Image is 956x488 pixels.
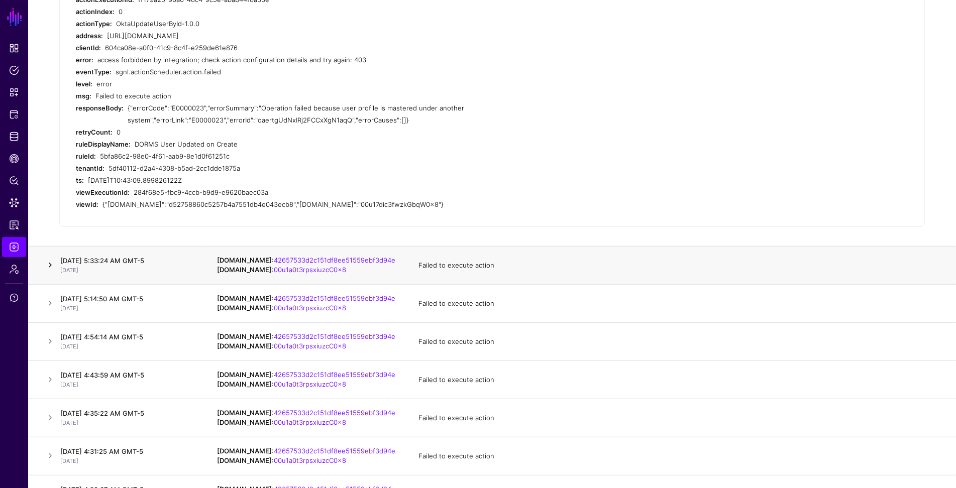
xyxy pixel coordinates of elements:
[217,256,272,264] strong: [DOMAIN_NAME]
[60,304,197,313] p: [DATE]
[217,447,272,455] strong: [DOMAIN_NAME]
[274,294,395,302] a: 42657533d2c151df8ee51559ebf3d94e
[2,127,26,147] a: Identity Data Fabric
[60,381,197,389] p: [DATE]
[274,266,346,274] a: 00u1a0t3rpsxiuzcC0x8
[207,360,408,399] td: : :
[207,437,408,475] td: : :
[2,171,26,191] a: Policy Lens
[274,380,346,388] a: 00u1a0t3rpsxiuzcC0x8
[96,78,478,90] div: error
[76,44,101,52] strong: clientId:
[274,256,395,264] a: 42657533d2c151df8ee51559ebf3d94e
[76,128,113,136] strong: retryCount:
[60,256,197,265] h4: [DATE] 5:33:24 AM GMT-5
[274,371,395,379] a: 42657533d2c151df8ee51559ebf3d94e
[117,126,478,138] div: 0
[76,32,103,40] strong: address:
[6,6,23,28] a: SGNL
[207,399,408,437] td: : :
[105,42,478,54] div: 604ca08e-a0f0-41c9-8c4f-e259de61e876
[9,198,19,208] span: Data Lens
[207,246,408,284] td: : :
[9,242,19,252] span: Logs
[60,371,197,380] h4: [DATE] 4:43:59 AM GMT-5
[217,409,272,417] strong: [DOMAIN_NAME]
[9,154,19,164] span: CAEP Hub
[60,409,197,418] h4: [DATE] 4:35:22 AM GMT-5
[9,176,19,186] span: Policy Lens
[76,92,91,100] strong: msg:
[2,259,26,279] a: Admin
[88,174,478,186] div: [DATE]T10:43:09.899826122Z
[217,380,272,388] strong: [DOMAIN_NAME]
[119,6,478,18] div: 0
[76,104,124,112] strong: responseBody:
[274,409,395,417] a: 42657533d2c151df8ee51559ebf3d94e
[60,447,197,456] h4: [DATE] 4:31:25 AM GMT-5
[97,54,478,66] div: access forbidden by integration; check action configuration details and try again: 403
[2,237,26,257] a: Logs
[9,264,19,274] span: Admin
[2,149,26,169] a: CAEP Hub
[76,80,92,88] strong: level:
[274,456,346,464] a: 00u1a0t3rpsxiuzcC0x8
[408,399,956,437] td: Failed to execute action
[116,18,478,30] div: OktaUpdateUserById-1.0.0
[60,419,197,427] p: [DATE]
[116,66,478,78] div: sgnl.actionScheduler.action.failed
[217,304,272,312] strong: [DOMAIN_NAME]
[128,102,478,126] div: {"errorCode":"E0000023","errorSummary":"Operation failed because user profile is mastered under a...
[408,437,956,475] td: Failed to execute action
[76,20,112,28] strong: actionType:
[9,87,19,97] span: Snippets
[60,266,197,275] p: [DATE]
[9,109,19,119] span: Protected Systems
[408,246,956,284] td: Failed to execute action
[217,294,272,302] strong: [DOMAIN_NAME]
[76,152,96,160] strong: ruleId:
[109,162,478,174] div: 5df40112-d2a4-4308-b5ad-2cc1dde1875a
[408,284,956,322] td: Failed to execute action
[9,293,19,303] span: Support
[60,342,197,351] p: [DATE]
[408,360,956,399] td: Failed to execute action
[9,43,19,53] span: Dashboard
[2,60,26,80] a: Policies
[274,332,395,340] a: 42657533d2c151df8ee51559ebf3d94e
[76,8,115,16] strong: actionIndex:
[2,82,26,102] a: Snippets
[76,56,93,64] strong: error:
[76,164,104,172] strong: tenantId:
[2,38,26,58] a: Dashboard
[95,90,478,102] div: Failed to execute action
[2,193,26,213] a: Data Lens
[102,198,478,210] div: {"[DOMAIN_NAME]":"d52758860c5257b4a7551db4e043ecb8","[DOMAIN_NAME]":"00u17dic3fwzkGbqW0x8"}
[217,456,272,464] strong: [DOMAIN_NAME]
[274,447,395,455] a: 42657533d2c151df8ee51559ebf3d94e
[135,138,478,150] div: DORMS User Updated on Create
[274,342,346,350] a: 00u1a0t3rpsxiuzcC0x8
[217,371,272,379] strong: [DOMAIN_NAME]
[9,220,19,230] span: Access Reporting
[76,188,130,196] strong: viewExecutionId:
[134,186,478,198] div: 284f68e5-fbc9-4ccb-b9d9-e9620baec03a
[76,176,84,184] strong: ts:
[100,150,478,162] div: 5bfa86c2-98e0-4f61-aab9-8e1d0f61251c
[217,342,272,350] strong: [DOMAIN_NAME]
[217,418,272,426] strong: [DOMAIN_NAME]
[2,104,26,125] a: Protected Systems
[2,215,26,235] a: Access Reporting
[207,322,408,360] td: : :
[217,266,272,274] strong: [DOMAIN_NAME]
[274,304,346,312] a: 00u1a0t3rpsxiuzcC0x8
[107,30,478,42] div: [URL][DOMAIN_NAME]
[217,332,272,340] strong: [DOMAIN_NAME]
[9,65,19,75] span: Policies
[60,457,197,465] p: [DATE]
[76,140,131,148] strong: ruleDisplayName:
[274,418,346,426] a: 00u1a0t3rpsxiuzcC0x8
[76,200,98,208] strong: viewId:
[207,284,408,322] td: : :
[408,322,956,360] td: Failed to execute action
